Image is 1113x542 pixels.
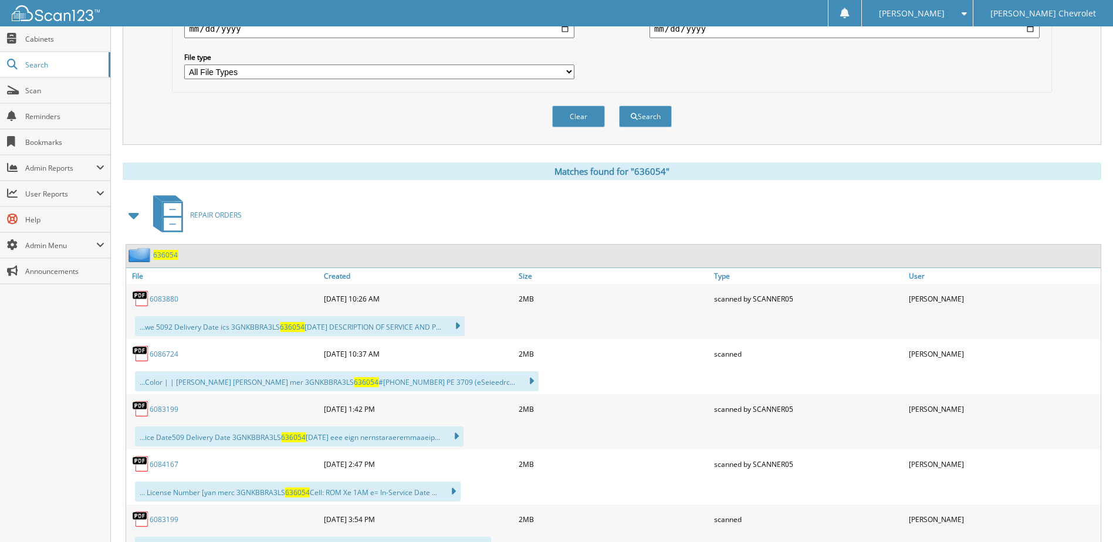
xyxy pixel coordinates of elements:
[25,86,104,96] span: Scan
[281,432,306,442] span: 636054
[25,111,104,121] span: Reminders
[516,397,711,421] div: 2MB
[321,268,516,284] a: Created
[184,19,574,38] input: start
[280,322,305,332] span: 636054
[321,397,516,421] div: [DATE] 1:42 PM
[132,345,150,363] img: PDF.png
[516,268,711,284] a: Size
[132,455,150,473] img: PDF.png
[128,248,153,262] img: folder2.png
[516,452,711,476] div: 2MB
[135,316,465,336] div: ...we 5092 Delivery Date ics 3GNKBBRA3LS [DATE] DESCRIPTION OF SERVICE AND P...
[711,397,906,421] div: scanned by SCANNER05
[619,106,672,127] button: Search
[516,342,711,365] div: 2MB
[150,349,178,359] a: 6086724
[25,215,104,225] span: Help
[150,459,178,469] a: 6084167
[25,60,103,70] span: Search
[132,510,150,528] img: PDF.png
[711,287,906,310] div: scanned by SCANNER05
[321,507,516,531] div: [DATE] 3:54 PM
[190,210,242,220] span: REPAIR ORDERS
[123,162,1101,180] div: Matches found for "636054"
[906,287,1101,310] div: [PERSON_NAME]
[25,189,96,199] span: User Reports
[516,287,711,310] div: 2MB
[1054,486,1113,542] iframe: Chat Widget
[516,507,711,531] div: 2MB
[184,52,574,62] label: File type
[146,192,242,238] a: REPAIR ORDERS
[135,482,461,502] div: ... License Number [yan merc 3GNKBBRA3LS Cell: ROM Xe 1AM e= In-Service Date ...
[906,397,1101,421] div: [PERSON_NAME]
[126,268,321,284] a: File
[135,371,539,391] div: ...Color | | [PERSON_NAME] [PERSON_NAME] mer 3GNKBBRA3LS #[PHONE_NUMBER] PE 3709 (eSeieedrc...
[990,10,1096,17] span: [PERSON_NAME] Chevrolet
[711,342,906,365] div: scanned
[150,294,178,304] a: 6083880
[711,452,906,476] div: scanned by SCANNER05
[150,514,178,524] a: 6083199
[321,452,516,476] div: [DATE] 2:47 PM
[25,240,96,250] span: Admin Menu
[321,287,516,310] div: [DATE] 10:26 AM
[153,250,178,260] a: 636054
[711,268,906,284] a: Type
[285,487,310,497] span: 636054
[25,266,104,276] span: Announcements
[150,404,178,414] a: 6083199
[135,426,464,446] div: ...ice Date509 Delivery Date 3GNKBBRA3LS [DATE] eee eign nernstaraeremmaaeip...
[906,507,1101,531] div: [PERSON_NAME]
[25,163,96,173] span: Admin Reports
[132,290,150,307] img: PDF.png
[906,452,1101,476] div: [PERSON_NAME]
[321,342,516,365] div: [DATE] 10:37 AM
[906,268,1101,284] a: User
[649,19,1040,38] input: end
[906,342,1101,365] div: [PERSON_NAME]
[552,106,605,127] button: Clear
[25,34,104,44] span: Cabinets
[12,5,100,21] img: scan123-logo-white.svg
[132,400,150,418] img: PDF.png
[354,377,378,387] span: 636054
[879,10,945,17] span: [PERSON_NAME]
[711,507,906,531] div: scanned
[25,137,104,147] span: Bookmarks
